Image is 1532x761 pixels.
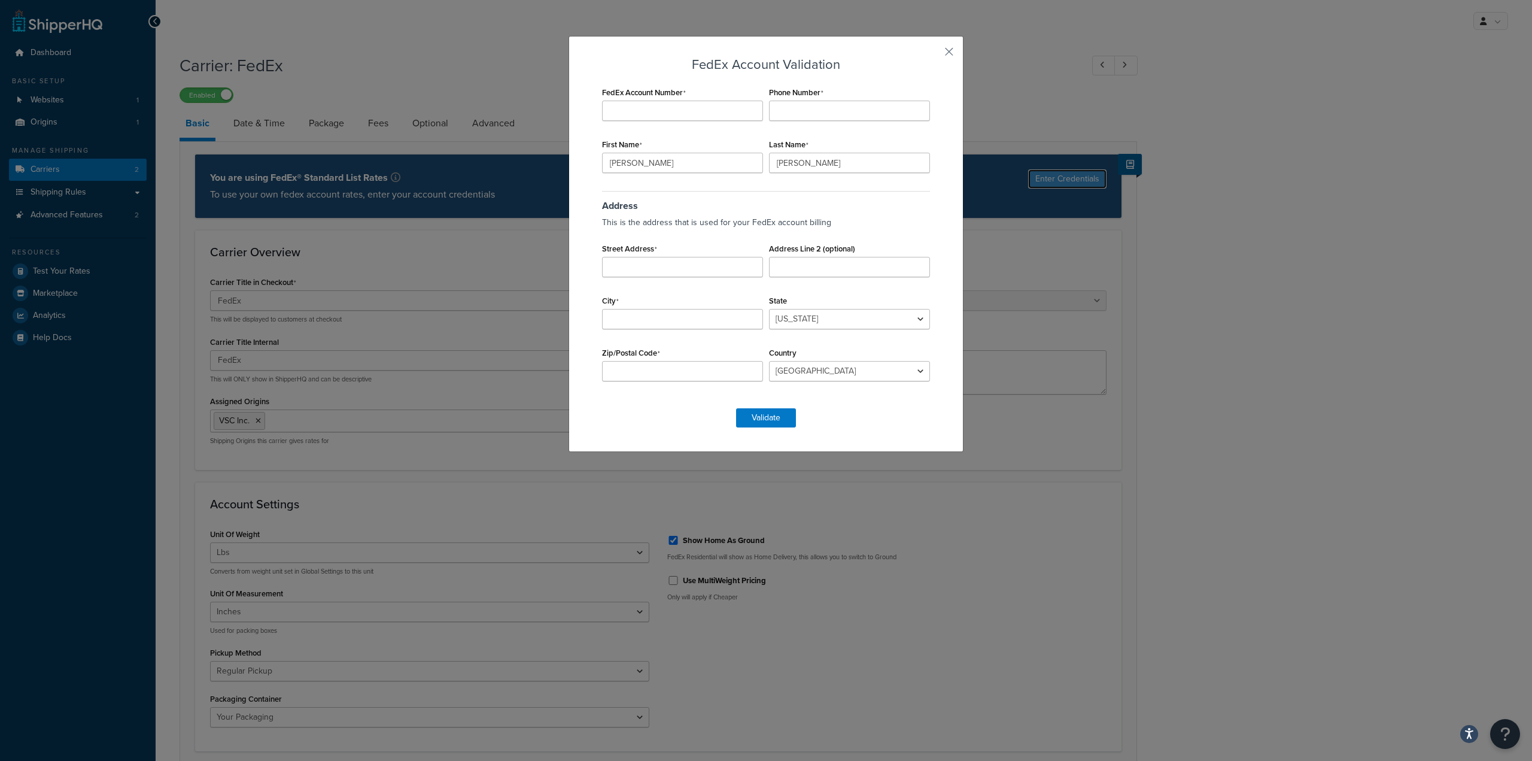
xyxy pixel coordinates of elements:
[736,408,796,428] button: Validate
[602,214,930,231] p: This is the address that is used for your FedEx account billing
[599,57,933,72] h3: FedEx Account Validation
[769,88,823,98] label: Phone Number
[602,191,930,211] h3: Address
[602,348,660,358] label: Zip/Postal Code
[602,140,642,150] label: First Name
[769,348,797,357] label: Country
[602,296,619,306] label: City
[769,244,855,253] label: Address Line 2 (optional)
[769,296,787,305] label: State
[769,140,808,150] label: Last Name
[602,244,657,254] label: Street Address
[602,88,686,98] label: FedEx Account Number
